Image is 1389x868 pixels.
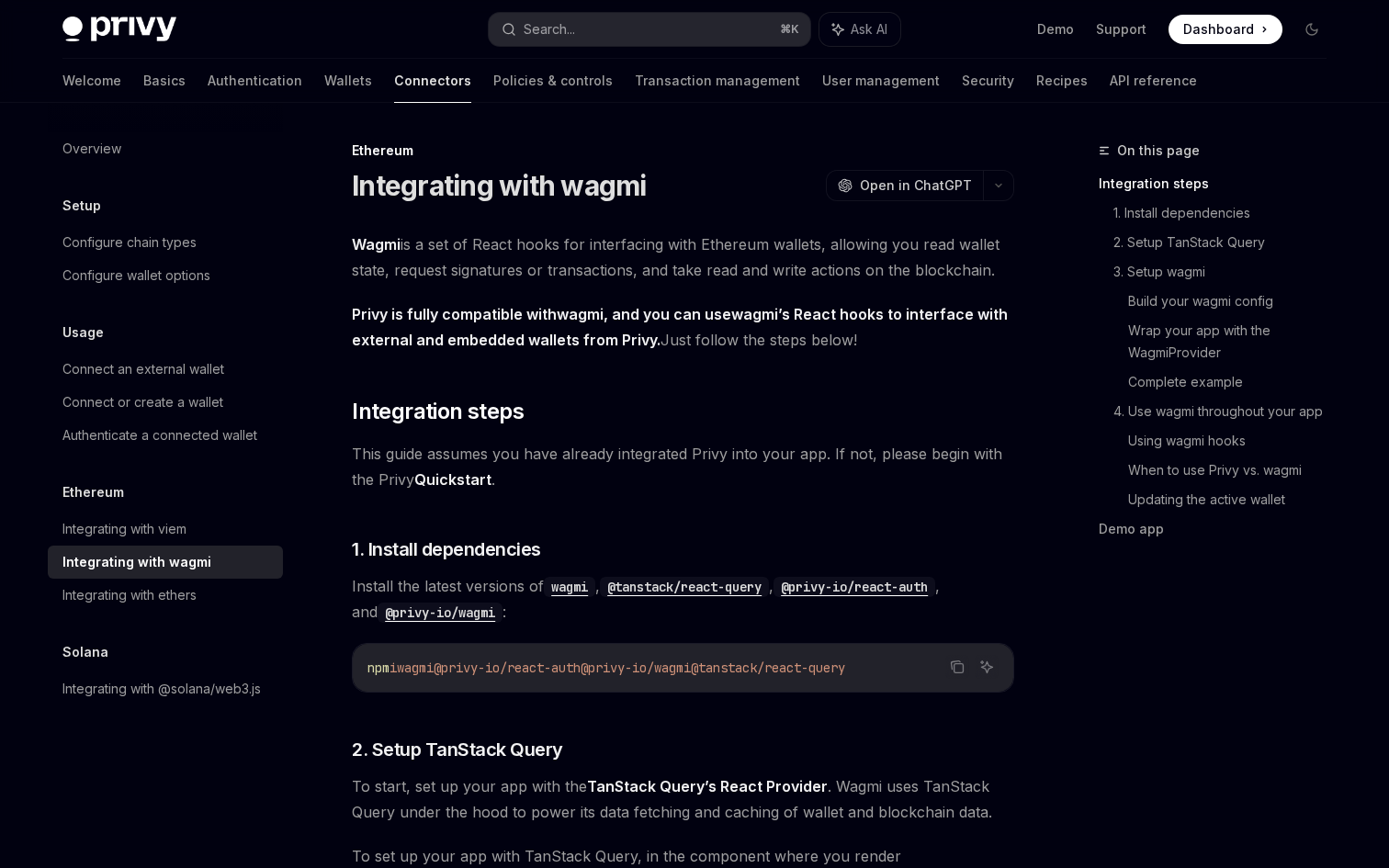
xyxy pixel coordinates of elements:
a: Welcome [62,59,121,103]
a: Authenticate a connected wallet [48,419,283,452]
button: Ask AI [975,655,999,679]
div: Connect an external wallet [62,358,224,380]
span: Ask AI [851,20,887,39]
div: Integrating with ethers [62,584,197,606]
span: Open in ChatGPT [860,176,972,195]
a: Integrating with wagmi [48,546,283,579]
a: @tanstack/react-query [600,577,769,595]
span: To start, set up your app with the . Wagmi uses TanStack Query under the hood to power its data f... [352,773,1014,825]
div: Configure chain types [62,231,197,254]
a: Overview [48,132,283,165]
a: Wrap your app with the WagmiProvider [1128,316,1341,367]
span: ⌘ K [780,22,799,37]
h5: Setup [62,195,101,217]
span: Dashboard [1183,20,1254,39]
a: Wallets [324,59,372,103]
a: Connect or create a wallet [48,386,283,419]
span: Integration steps [352,397,524,426]
strong: Privy is fully compatible with , and you can use ’s React hooks to interface with external and em... [352,305,1008,349]
button: Ask AI [819,13,900,46]
code: @tanstack/react-query [600,577,769,597]
a: Integrating with @solana/web3.js [48,672,283,705]
div: Ethereum [352,141,1014,160]
img: dark logo [62,17,176,42]
a: When to use Privy vs. wagmi [1128,456,1341,485]
button: Toggle dark mode [1297,15,1327,44]
a: Security [962,59,1014,103]
a: Wagmi [352,235,401,254]
div: Configure wallet options [62,265,210,287]
div: Connect or create a wallet [62,391,223,413]
a: wagmi [731,305,778,324]
code: wagmi [544,577,595,597]
a: API reference [1110,59,1197,103]
a: 4. Use wagmi throughout your app [1113,397,1341,426]
div: Overview [62,138,121,160]
button: Open in ChatGPT [826,170,983,201]
a: Updating the active wallet [1128,485,1341,514]
div: Integrating with viem [62,518,186,540]
a: Configure wallet options [48,259,283,292]
a: @privy-io/wagmi [378,603,503,621]
div: Authenticate a connected wallet [62,424,257,446]
span: 1. Install dependencies [352,536,541,562]
a: Demo app [1099,514,1341,544]
a: Authentication [208,59,302,103]
a: wagmi [544,577,595,595]
a: Policies & controls [493,59,613,103]
a: 1. Install dependencies [1113,198,1341,228]
h5: Solana [62,641,108,663]
span: @tanstack/react-query [691,659,845,676]
a: Connectors [394,59,471,103]
a: Dashboard [1169,15,1282,44]
span: @privy-io/wagmi [581,659,691,676]
h1: Integrating with wagmi [352,169,647,202]
code: @privy-io/react-auth [774,577,935,597]
span: npm [367,659,390,676]
code: @privy-io/wagmi [378,603,503,623]
a: Demo [1037,20,1074,39]
a: 3. Setup wagmi [1113,257,1341,287]
span: is a set of React hooks for interfacing with Ethereum wallets, allowing you read wallet state, re... [352,231,1014,283]
span: i [390,659,397,676]
a: Build your wagmi config [1128,287,1341,316]
a: Configure chain types [48,226,283,259]
span: On this page [1117,140,1200,162]
a: Basics [143,59,186,103]
span: @privy-io/react-auth [434,659,581,676]
a: User management [822,59,940,103]
a: Connect an external wallet [48,353,283,386]
span: This guide assumes you have already integrated Privy into your app. If not, please begin with the... [352,441,1014,492]
a: Complete example [1128,367,1341,397]
a: Recipes [1036,59,1088,103]
span: 2. Setup TanStack Query [352,737,563,762]
span: wagmi [397,659,434,676]
button: Search...⌘K [489,13,810,46]
a: TanStack Query’s React Provider [587,777,828,796]
div: Search... [524,18,575,40]
a: wagmi [557,305,604,324]
button: Copy the contents from the code block [945,655,969,679]
span: Just follow the steps below! [352,301,1014,353]
a: Using wagmi hooks [1128,426,1341,456]
a: Integration steps [1099,169,1341,198]
h5: Ethereum [62,481,124,503]
a: 2. Setup TanStack Query [1113,228,1341,257]
a: Integrating with ethers [48,579,283,612]
div: Integrating with wagmi [62,551,211,573]
a: @privy-io/react-auth [774,577,935,595]
a: Transaction management [635,59,800,103]
a: Quickstart [414,470,491,490]
span: Install the latest versions of , , , and : [352,573,1014,625]
a: Support [1096,20,1146,39]
h5: Usage [62,321,104,344]
div: Integrating with @solana/web3.js [62,678,261,700]
a: Integrating with viem [48,513,283,546]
